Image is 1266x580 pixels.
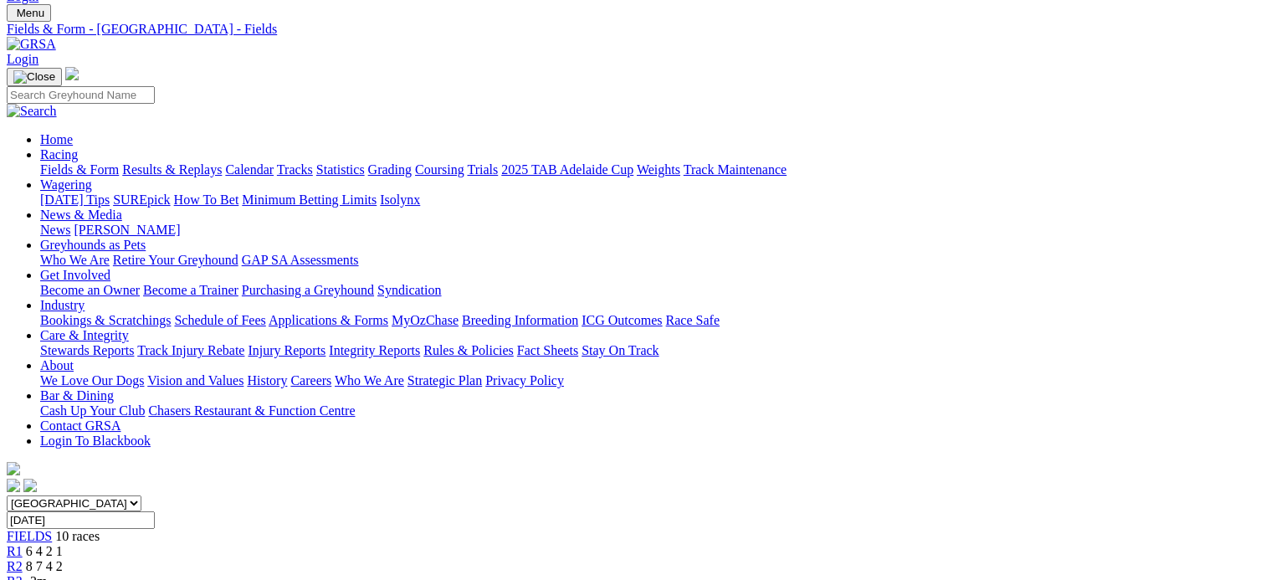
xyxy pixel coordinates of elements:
[174,313,265,327] a: Schedule of Fees
[368,162,412,177] a: Grading
[277,162,313,177] a: Tracks
[40,223,70,237] a: News
[7,479,20,492] img: facebook.svg
[26,559,63,573] span: 8 7 4 2
[225,162,274,177] a: Calendar
[423,343,514,357] a: Rules & Policies
[74,223,180,237] a: [PERSON_NAME]
[392,313,459,327] a: MyOzChase
[7,511,155,529] input: Select date
[242,283,374,297] a: Purchasing a Greyhound
[329,343,420,357] a: Integrity Reports
[40,343,134,357] a: Stewards Reports
[637,162,680,177] a: Weights
[40,373,1259,388] div: About
[40,268,110,282] a: Get Involved
[290,373,331,388] a: Careers
[40,147,78,162] a: Racing
[40,434,151,448] a: Login To Blackbook
[380,192,420,207] a: Isolynx
[247,373,287,388] a: History
[40,403,145,418] a: Cash Up Your Club
[517,343,578,357] a: Fact Sheets
[7,52,38,66] a: Login
[40,162,119,177] a: Fields & Form
[17,7,44,19] span: Menu
[40,223,1259,238] div: News & Media
[407,373,482,388] a: Strategic Plan
[40,403,1259,418] div: Bar & Dining
[7,37,56,52] img: GRSA
[40,253,110,267] a: Who We Are
[40,388,114,403] a: Bar & Dining
[148,403,355,418] a: Chasers Restaurant & Function Centre
[40,328,129,342] a: Care & Integrity
[40,192,110,207] a: [DATE] Tips
[7,462,20,475] img: logo-grsa-white.png
[55,529,100,543] span: 10 races
[269,313,388,327] a: Applications & Forms
[40,313,171,327] a: Bookings & Scratchings
[40,343,1259,358] div: Care & Integrity
[582,313,662,327] a: ICG Outcomes
[40,208,122,222] a: News & Media
[65,67,79,80] img: logo-grsa-white.png
[7,104,57,119] img: Search
[7,544,23,558] a: R1
[415,162,464,177] a: Coursing
[316,162,365,177] a: Statistics
[13,70,55,84] img: Close
[137,343,244,357] a: Track Injury Rebate
[23,479,37,492] img: twitter.svg
[582,343,659,357] a: Stay On Track
[485,373,564,388] a: Privacy Policy
[467,162,498,177] a: Trials
[40,132,73,146] a: Home
[26,544,63,558] span: 6 4 2 1
[7,86,155,104] input: Search
[7,22,1259,37] a: Fields & Form - [GEOGRAPHIC_DATA] - Fields
[248,343,325,357] a: Injury Reports
[113,253,238,267] a: Retire Your Greyhound
[40,162,1259,177] div: Racing
[147,373,243,388] a: Vision and Values
[7,559,23,573] a: R2
[501,162,633,177] a: 2025 TAB Adelaide Cup
[40,298,85,312] a: Industry
[122,162,222,177] a: Results & Replays
[665,313,719,327] a: Race Safe
[684,162,787,177] a: Track Maintenance
[143,283,238,297] a: Become a Trainer
[174,192,239,207] a: How To Bet
[40,177,92,192] a: Wagering
[7,529,52,543] a: FIELDS
[7,68,62,86] button: Toggle navigation
[40,283,1259,298] div: Get Involved
[40,238,146,252] a: Greyhounds as Pets
[40,418,120,433] a: Contact GRSA
[242,192,377,207] a: Minimum Betting Limits
[377,283,441,297] a: Syndication
[40,313,1259,328] div: Industry
[40,373,144,388] a: We Love Our Dogs
[113,192,170,207] a: SUREpick
[40,358,74,372] a: About
[40,253,1259,268] div: Greyhounds as Pets
[242,253,359,267] a: GAP SA Assessments
[40,192,1259,208] div: Wagering
[40,283,140,297] a: Become an Owner
[335,373,404,388] a: Who We Are
[462,313,578,327] a: Breeding Information
[7,4,51,22] button: Toggle navigation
